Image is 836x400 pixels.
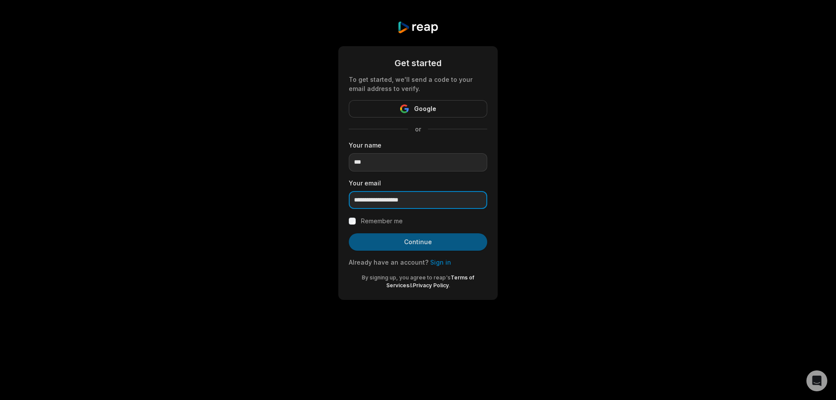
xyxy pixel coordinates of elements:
[361,216,403,226] label: Remember me
[349,75,487,93] div: To get started, we'll send a code to your email address to verify.
[349,100,487,118] button: Google
[349,259,428,266] span: Already have an account?
[349,57,487,70] div: Get started
[414,104,436,114] span: Google
[430,259,451,266] a: Sign in
[349,141,487,150] label: Your name
[806,370,827,391] div: Open Intercom Messenger
[349,233,487,251] button: Continue
[413,282,449,289] a: Privacy Policy
[449,282,450,289] span: .
[349,178,487,188] label: Your email
[408,124,428,134] span: or
[362,274,451,281] span: By signing up, you agree to reap's
[409,282,413,289] span: &
[397,21,438,34] img: reap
